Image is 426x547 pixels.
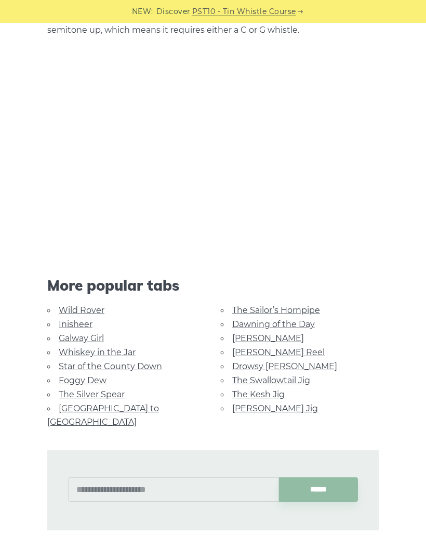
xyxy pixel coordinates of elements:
[232,319,315,329] a: Dawning of the Day
[59,305,104,315] a: Wild Rover
[232,403,318,413] a: [PERSON_NAME] Jig
[192,6,296,18] a: PST10 - Tin Whistle Course
[47,53,379,239] iframe: Grace - The Dubliners & Jim McCann | 40 Years Reunion: Live from The Gaiety (2002)
[59,389,125,399] a: The Silver Spear
[59,347,136,357] a: Whiskey in the Jar
[232,347,325,357] a: [PERSON_NAME] Reel
[59,375,106,385] a: Foggy Dew
[156,6,191,18] span: Discover
[232,361,337,371] a: Drowsy [PERSON_NAME]
[232,333,304,343] a: [PERSON_NAME]
[232,389,285,399] a: The Kesh Jig
[59,333,104,343] a: Galway Girl
[59,361,162,371] a: Star of the County Down
[232,375,310,385] a: The Swallowtail Jig
[47,403,159,427] a: [GEOGRAPHIC_DATA] to [GEOGRAPHIC_DATA]
[232,305,320,315] a: The Sailor’s Hornpipe
[59,319,92,329] a: Inisheer
[47,277,379,294] span: More popular tabs
[132,6,153,18] span: NEW:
